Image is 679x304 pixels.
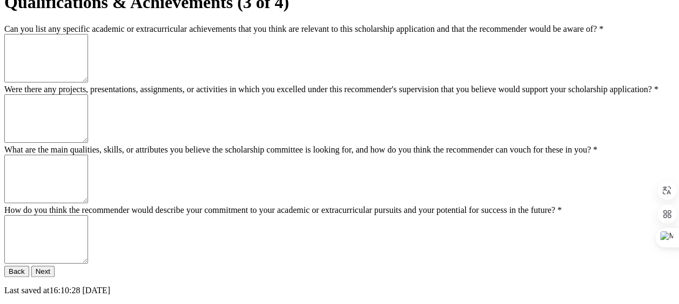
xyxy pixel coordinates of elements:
[4,266,29,277] button: Back
[31,266,55,277] button: Next
[4,24,603,33] label: Can you list any specific academic or extracurricular achievements that you think are relevant to...
[4,205,562,215] label: How do you think the recommender would describe your commitment to your academic or extracurricul...
[4,85,658,94] label: Were there any projects, presentations, assignments, or activities in which you excelled under th...
[4,145,597,154] label: What are the main qualities, skills, or attributes you believe the scholarship committee is looki...
[4,286,675,295] p: Last saved at 16:10:28 [DATE]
